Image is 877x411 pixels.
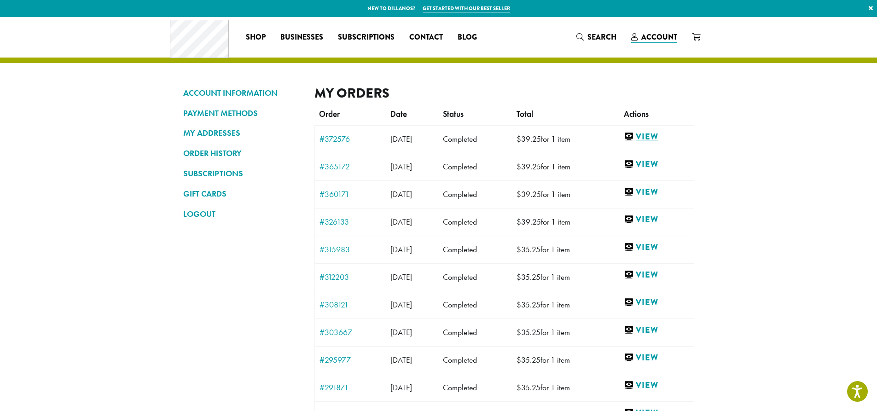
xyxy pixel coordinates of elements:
td: for 1 item [512,180,619,208]
a: MY ADDRESSES [183,125,301,141]
td: for 1 item [512,208,619,236]
span: $ [517,244,521,255]
span: [DATE] [390,355,412,365]
a: GIFT CARDS [183,186,301,202]
a: #372576 [319,135,382,143]
span: 35.25 [517,244,540,255]
span: Date [390,109,407,119]
span: $ [517,217,521,227]
a: View [624,159,689,170]
a: View [624,131,689,143]
a: View [624,269,689,281]
td: for 1 item [512,153,619,180]
a: #312203 [319,273,382,281]
a: SUBSCRIPTIONS [183,166,301,181]
span: 39.25 [517,217,541,227]
td: Completed [438,374,512,401]
td: for 1 item [512,374,619,401]
span: Total [517,109,533,119]
span: $ [517,134,521,144]
span: 35.25 [517,272,540,282]
h2: My Orders [314,85,694,101]
span: [DATE] [390,272,412,282]
td: Completed [438,125,512,153]
span: $ [517,300,521,310]
span: $ [517,162,521,172]
a: #315983 [319,245,382,254]
td: Completed [438,208,512,236]
td: Completed [438,236,512,263]
td: Completed [438,180,512,208]
a: View [624,352,689,364]
span: [DATE] [390,300,412,310]
span: 39.25 [517,134,541,144]
a: View [624,297,689,308]
td: Completed [438,318,512,346]
td: for 1 item [512,291,619,318]
span: 35.25 [517,382,540,393]
a: #308121 [319,301,382,309]
a: View [624,186,689,198]
span: $ [517,189,521,199]
a: #303667 [319,328,382,336]
a: View [624,380,689,391]
a: Get started with our best seller [423,5,510,12]
td: Completed [438,291,512,318]
span: 35.25 [517,300,540,310]
a: Search [569,29,624,45]
span: Contact [409,32,443,43]
span: Order [319,109,340,119]
span: [DATE] [390,327,412,337]
a: #365172 [319,162,382,171]
td: Completed [438,346,512,374]
span: Businesses [280,32,323,43]
span: [DATE] [390,382,412,393]
span: 35.25 [517,327,540,337]
a: ORDER HISTORY [183,145,301,161]
a: PAYMENT METHODS [183,105,301,121]
a: Shop [238,30,273,45]
span: [DATE] [390,217,412,227]
a: #291871 [319,383,382,392]
span: Subscriptions [338,32,395,43]
span: Blog [458,32,477,43]
span: [DATE] [390,189,412,199]
span: Account [641,32,677,42]
span: Search [587,32,616,42]
span: $ [517,272,521,282]
a: #360171 [319,190,382,198]
td: Completed [438,263,512,291]
td: for 1 item [512,263,619,291]
span: [DATE] [390,244,412,255]
td: Completed [438,153,512,180]
span: Status [443,109,464,119]
a: View [624,324,689,336]
a: View [624,214,689,226]
td: for 1 item [512,346,619,374]
a: LOGOUT [183,206,301,222]
span: 35.25 [517,355,540,365]
td: for 1 item [512,236,619,263]
td: for 1 item [512,125,619,153]
span: Actions [624,109,649,119]
span: [DATE] [390,162,412,172]
a: View [624,242,689,253]
a: #326133 [319,218,382,226]
a: #295977 [319,356,382,364]
span: 39.25 [517,162,541,172]
span: $ [517,355,521,365]
span: $ [517,382,521,393]
a: ACCOUNT INFORMATION [183,85,301,101]
span: [DATE] [390,134,412,144]
span: Shop [246,32,266,43]
span: $ [517,327,521,337]
span: 39.25 [517,189,541,199]
td: for 1 item [512,318,619,346]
